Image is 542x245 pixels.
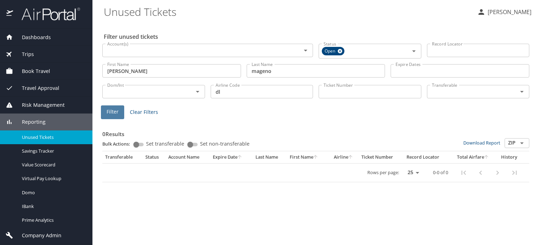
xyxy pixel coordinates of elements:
[146,141,184,146] span: Set transferable
[348,155,353,160] button: sort
[22,217,84,223] span: Prime Analytics
[13,33,51,41] span: Dashboards
[107,108,119,116] span: Filter
[409,46,419,56] button: Open
[13,232,61,239] span: Company Admin
[102,141,136,147] p: Bulk Actions:
[463,140,500,146] a: Download Report
[127,106,161,119] button: Clear Filters
[101,105,124,119] button: Filter
[105,154,140,160] div: Transferable
[22,203,84,210] span: IBank
[22,161,84,168] span: Value Scorecard
[165,151,210,163] th: Account Name
[486,8,531,16] p: [PERSON_NAME]
[210,151,253,163] th: Expire Date
[13,118,46,126] span: Reporting
[13,50,34,58] span: Trips
[433,170,448,175] p: 0-0 of 0
[22,134,84,141] span: Unused Tickets
[253,151,287,163] th: Last Name
[13,84,59,92] span: Travel Approval
[200,141,249,146] span: Set non-transferable
[301,45,311,55] button: Open
[102,126,529,138] h3: 0 Results
[450,151,496,163] th: Total Airfare
[13,67,50,75] span: Book Travel
[102,151,529,182] table: custom pagination table
[287,151,328,163] th: First Name
[22,175,84,182] span: Virtual Pay Lookup
[517,87,527,97] button: Open
[367,170,399,175] p: Rows per page:
[484,155,489,160] button: sort
[104,31,531,42] h2: Filter unused tickets
[517,138,527,148] button: Open
[193,87,203,97] button: Open
[22,148,84,154] span: Savings Tracker
[496,151,523,163] th: History
[313,155,318,160] button: sort
[237,155,242,160] button: sort
[104,1,471,23] h1: Unused Tickets
[359,151,404,163] th: Ticket Number
[143,151,165,163] th: Status
[402,167,422,178] select: rows per page
[14,7,80,21] img: airportal-logo.png
[13,101,65,109] span: Risk Management
[322,48,339,55] span: Open
[404,151,450,163] th: Record Locator
[22,189,84,196] span: Domo
[130,108,158,117] span: Clear Filters
[6,7,14,21] img: icon-airportal.png
[322,47,344,55] div: Open
[328,151,359,163] th: Airline
[474,6,534,18] button: [PERSON_NAME]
